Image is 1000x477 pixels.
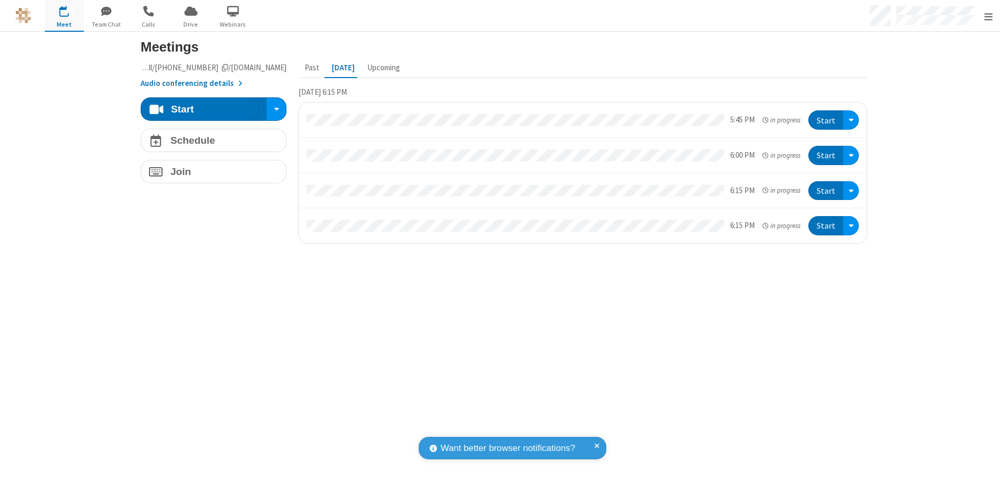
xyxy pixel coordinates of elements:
[361,58,406,78] button: Upcoming
[808,146,843,165] button: Start
[843,110,859,130] div: Open menu
[141,129,286,152] button: Schedule
[45,20,84,29] span: Meet
[441,442,575,455] span: Want better browser notifications?
[170,167,191,177] h4: Join
[171,104,194,114] h4: Start
[124,62,287,72] span: Copy my meeting room link
[730,114,755,126] div: 5:45 PM
[808,110,843,130] button: Start
[808,181,843,200] button: Start
[298,58,326,78] button: Past
[87,20,126,29] span: Team Chat
[298,87,347,97] span: [DATE] 6:15 PM
[270,101,282,118] div: Start conference options
[843,181,859,200] div: Open menu
[762,115,801,125] em: in progress
[808,216,843,235] button: Start
[129,20,168,29] span: Calls
[149,97,259,121] button: Start
[298,86,868,252] section: Today's Meetings
[843,216,859,235] div: Open menu
[141,78,242,90] button: Audio conferencing details
[730,149,755,161] div: 6:00 PM
[843,146,859,165] div: Open menu
[141,40,867,54] h3: Meetings
[141,62,286,74] button: Copy my meeting room linkCopy my meeting room link
[326,58,361,78] button: [DATE]
[170,135,215,145] h4: Schedule
[141,160,286,183] button: Join
[762,221,801,231] em: in progress
[762,185,801,195] em: in progress
[730,185,755,197] div: 6:15 PM
[141,62,286,90] section: Account details
[67,6,73,14] div: 4
[730,220,755,232] div: 6:15 PM
[762,150,801,160] em: in progress
[214,20,253,29] span: Webinars
[171,20,210,29] span: Drive
[16,8,31,23] img: QA Selenium DO NOT DELETE OR CHANGE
